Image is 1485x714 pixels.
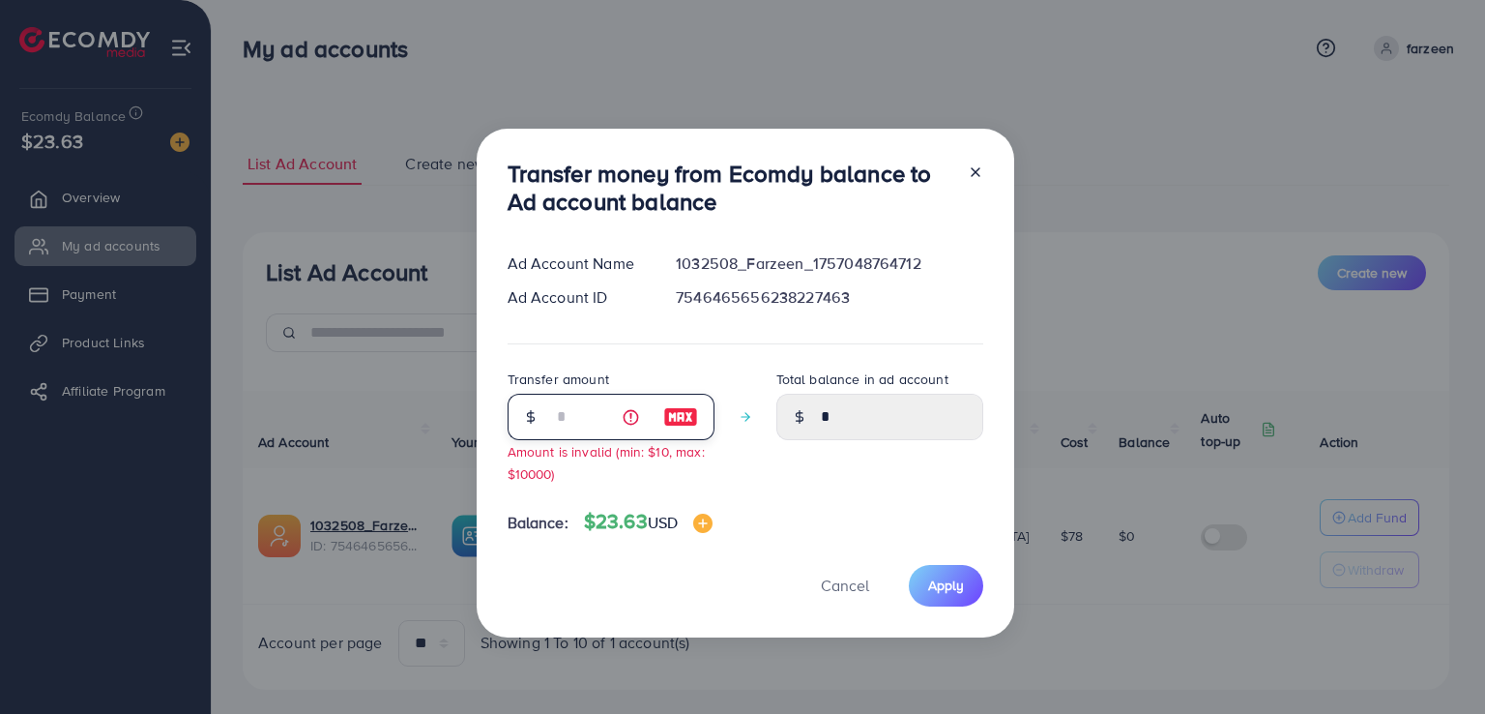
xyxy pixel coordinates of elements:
button: Apply [909,565,983,607]
div: Ad Account ID [492,286,661,309]
label: Transfer amount [508,370,609,389]
small: Amount is invalid (min: $10, max: $10000) [508,442,705,483]
span: Balance: [508,512,568,534]
label: Total balance in ad account [776,370,948,389]
div: Ad Account Name [492,253,661,275]
span: Apply [928,576,964,595]
span: USD [648,512,678,533]
h3: Transfer money from Ecomdy balance to Ad account balance [508,160,952,216]
button: Cancel [797,565,893,607]
img: image [663,405,698,429]
img: image [693,514,713,533]
div: 7546465656238227463 [660,286,998,309]
div: 1032508_Farzeen_1757048764712 [660,253,998,275]
iframe: Chat [1403,627,1470,699]
span: Cancel [821,575,869,596]
h4: $23.63 [584,510,713,534]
